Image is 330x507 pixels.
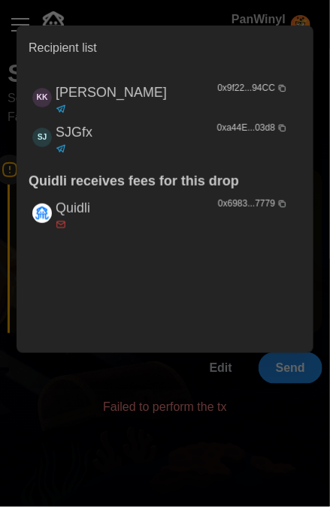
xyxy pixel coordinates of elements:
button: Copy address [275,82,289,95]
h1: Quidli receives fees for this drop [29,172,292,189]
button: Copy address [275,122,289,135]
p: 0xa44E...03d8 [217,122,275,135]
img: Quidli [32,204,52,223]
p: Quidli [56,198,90,219]
p: 0x9f22...94CC [217,82,275,95]
p: 0x6983...7779 [218,198,275,211]
p: SJGfx [56,122,92,143]
span: SJGfx [32,128,52,147]
button: Copy address [275,198,289,211]
p: [PERSON_NAME] [56,82,167,104]
h2: Recipient list [29,42,97,54]
span: Konrad_Kirpluk [32,88,52,107]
